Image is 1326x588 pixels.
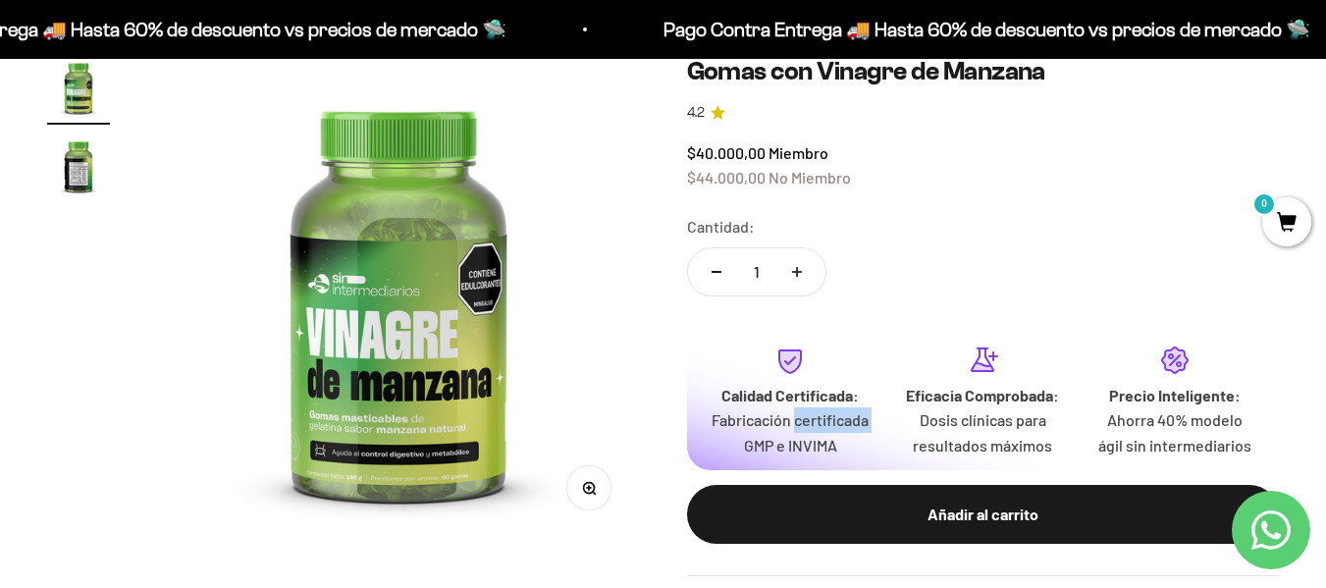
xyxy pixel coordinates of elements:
[906,386,1059,404] strong: Eficacia Comprobada:
[662,14,1308,45] p: Pago Contra Entrega 🚚 Hasta 60% de descuento vs precios de mercado 🛸
[1109,386,1241,404] strong: Precio Inteligente:
[47,134,110,197] img: Gomas con Vinagre de Manzana
[687,102,705,124] span: 4.2
[1252,192,1276,216] mark: 0
[1094,407,1255,457] p: Ahorra 40% modelo ágil sin intermediarios
[769,143,828,162] span: Miembro
[687,56,1280,86] h1: Gomas con Vinagre de Manzana
[688,248,745,295] button: Reducir cantidad
[726,502,1241,527] div: Añadir al carrito
[902,407,1063,457] p: Dosis clínicas para resultados máximos
[157,56,640,539] img: Gomas con Vinagre de Manzana
[687,485,1280,544] button: Añadir al carrito
[711,407,872,457] p: Fabricación certificada GMP e INVIMA
[47,134,110,203] button: Ir al artículo 2
[769,168,851,187] span: No Miembro
[721,386,859,404] strong: Calidad Certificada:
[687,214,755,240] label: Cantidad:
[47,56,110,119] img: Gomas con Vinagre de Manzana
[687,168,766,187] span: $44.000,00
[1262,213,1311,235] a: 0
[769,248,825,295] button: Aumentar cantidad
[687,143,766,162] span: $40.000,00
[47,56,110,125] button: Ir al artículo 1
[687,102,1280,124] a: 4.24.2 de 5.0 estrellas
